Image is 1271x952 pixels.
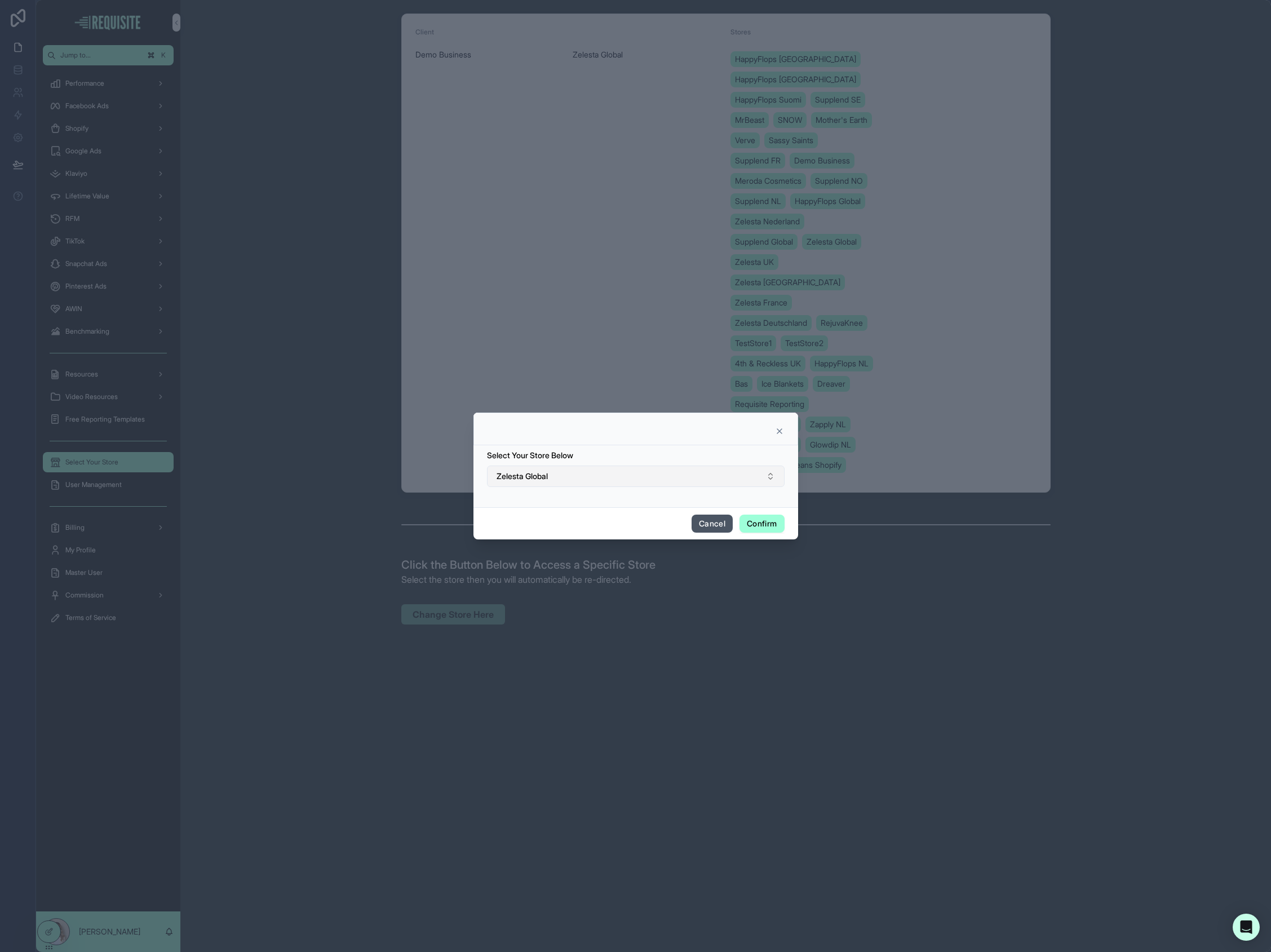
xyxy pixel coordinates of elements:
[497,471,548,482] span: Zelesta Global
[1233,914,1260,941] div: Open Intercom Messenger
[487,450,573,460] span: Select Your Store Below
[487,466,785,487] button: Select Button
[692,515,733,533] button: Cancel
[739,515,784,533] button: Confirm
